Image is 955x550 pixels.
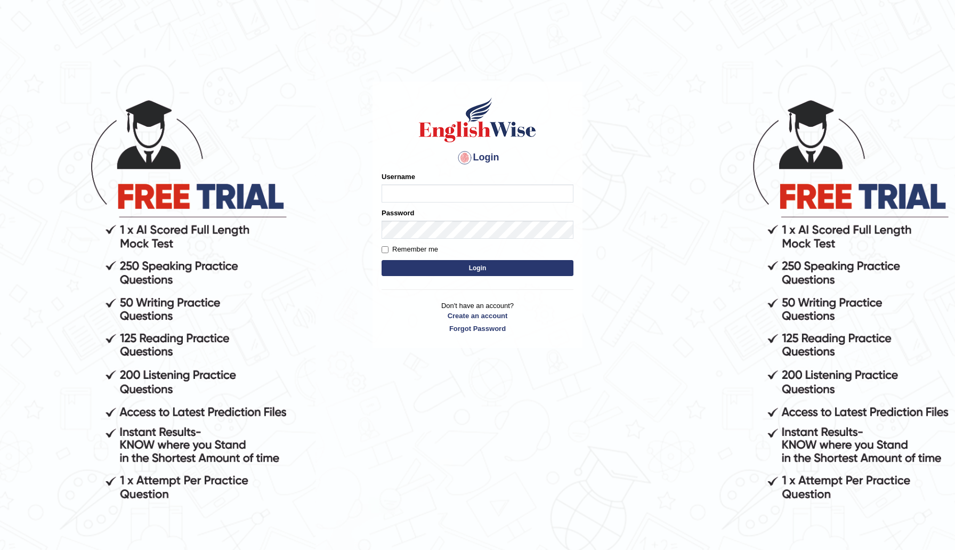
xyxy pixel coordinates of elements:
p: Don't have an account? [382,301,573,334]
button: Login [382,260,573,276]
input: Remember me [382,246,389,253]
label: Remember me [382,244,438,255]
label: Password [382,208,414,218]
img: Logo of English Wise sign in for intelligent practice with AI [417,96,538,144]
h4: Login [382,149,573,166]
a: Create an account [382,311,573,321]
label: Username [382,172,415,182]
a: Forgot Password [382,323,573,334]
